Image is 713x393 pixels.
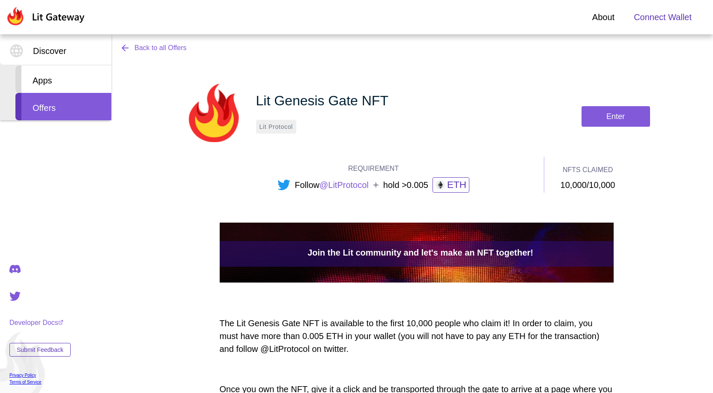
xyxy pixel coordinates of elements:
[256,120,296,134] div: Lit Protocol
[277,177,469,193] div: Follow hold >0.005
[224,246,618,259] h3: Join the Lit community and let's make an NFT together!
[563,165,613,175] h3: NFTS CLAIMED
[348,164,399,174] h3: REQUIREMENT
[319,179,369,191] a: @LitProtocol
[9,380,71,384] a: Terms of Service
[9,319,71,327] a: Developer Docs
[9,343,71,357] button: Submit Feedback
[33,45,66,57] span: Discover
[120,43,195,53] a: Back to all Offers
[634,11,692,24] span: Connect Wallet
[592,11,615,24] a: About
[373,179,379,191] span: +
[561,179,615,191] div: 10,000/10,000
[15,93,111,120] div: Offers
[9,373,71,378] a: Privacy Policy
[15,65,111,93] div: Apps
[582,106,650,127] button: Enter
[433,177,469,193] div: ETH
[256,90,388,111] h1: Lit Genesis Gate NFT
[220,317,614,355] p: The Lit Genesis Gate NFT is available to the first 10,000 people who claim it! In order to claim,...
[6,7,85,26] img: Lit Gateway Logo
